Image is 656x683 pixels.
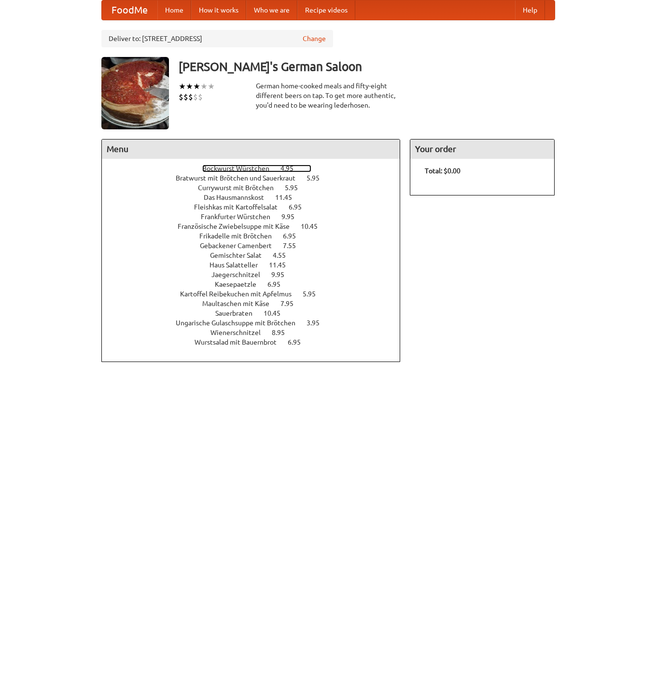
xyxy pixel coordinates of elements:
span: 9.95 [271,271,294,279]
a: Wurstsalad mit Bauernbrot 6.95 [195,338,319,346]
li: $ [179,92,183,102]
span: Frankfurter Würstchen [201,213,280,221]
a: Change [303,34,326,43]
span: Kaesepaetzle [215,280,266,288]
span: Bockwurst Würstchen [202,165,279,172]
span: 5.95 [307,174,329,182]
span: 10.45 [301,223,327,230]
a: Maultaschen mit Käse 7.95 [202,300,311,307]
span: Wurstsalad mit Bauernbrot [195,338,286,346]
li: ★ [179,81,186,92]
a: How it works [191,0,246,20]
a: Ungarische Gulaschsuppe mit Brötchen 3.95 [176,319,337,327]
span: Das Hausmannskost [204,194,274,201]
span: 5.95 [303,290,325,298]
a: Das Hausmannskost 11.45 [204,194,310,201]
a: Jaegerschnitzel 9.95 [211,271,302,279]
span: 6.95 [289,203,311,211]
li: $ [188,92,193,102]
span: Jaegerschnitzel [211,271,270,279]
b: Total: $0.00 [425,167,461,175]
a: Frikadelle mit Brötchen 6.95 [199,232,314,240]
span: 11.45 [275,194,302,201]
a: Currywurst mit Brötchen 5.95 [198,184,316,192]
li: $ [193,92,198,102]
span: 6.95 [288,338,310,346]
a: Gebackener Camenbert 7.55 [200,242,314,250]
a: Haus Salatteller 11.45 [209,261,304,269]
div: German home-cooked meals and fifty-eight different beers on tap. To get more authentic, you'd nee... [256,81,401,110]
span: Currywurst mit Brötchen [198,184,283,192]
a: Wienerschnitzel 8.95 [210,329,303,336]
span: 9.95 [281,213,304,221]
span: Fleishkas mit Kartoffelsalat [194,203,287,211]
li: ★ [193,81,200,92]
span: 3.95 [307,319,329,327]
span: 10.45 [264,309,290,317]
span: 5.95 [285,184,307,192]
li: $ [198,92,203,102]
a: Bratwurst mit Brötchen und Sauerkraut 5.95 [176,174,337,182]
a: Frankfurter Würstchen 9.95 [201,213,312,221]
a: Recipe videos [297,0,355,20]
a: Sauerbraten 10.45 [215,309,298,317]
span: 6.95 [267,280,290,288]
a: Gemischter Salat 4.55 [210,251,304,259]
li: $ [183,92,188,102]
li: ★ [200,81,208,92]
span: 7.95 [280,300,303,307]
span: Wienerschnitzel [210,329,270,336]
span: 11.45 [269,261,295,269]
a: Help [515,0,545,20]
li: ★ [208,81,215,92]
span: Maultaschen mit Käse [202,300,279,307]
span: Sauerbraten [215,309,262,317]
div: Deliver to: [STREET_ADDRESS] [101,30,333,47]
a: Home [157,0,191,20]
span: 8.95 [272,329,294,336]
a: Kartoffel Reibekuchen mit Apfelmus 5.95 [180,290,334,298]
h3: [PERSON_NAME]'s German Saloon [179,57,555,76]
span: Gebackener Camenbert [200,242,281,250]
a: FoodMe [102,0,157,20]
h4: Menu [102,139,400,159]
a: Bockwurst Würstchen 4.95 [202,165,311,172]
span: 6.95 [283,232,306,240]
li: ★ [186,81,193,92]
a: Kaesepaetzle 6.95 [215,280,298,288]
span: Frikadelle mit Brötchen [199,232,281,240]
h4: Your order [410,139,554,159]
a: Fleishkas mit Kartoffelsalat 6.95 [194,203,320,211]
span: Gemischter Salat [210,251,271,259]
span: 7.55 [283,242,306,250]
span: Ungarische Gulaschsuppe mit Brötchen [176,319,305,327]
a: Französische Zwiebelsuppe mit Käse 10.45 [178,223,335,230]
span: 4.55 [273,251,295,259]
span: 4.95 [280,165,303,172]
img: angular.jpg [101,57,169,129]
span: Bratwurst mit Brötchen und Sauerkraut [176,174,305,182]
a: Who we are [246,0,297,20]
span: Kartoffel Reibekuchen mit Apfelmus [180,290,301,298]
span: Französische Zwiebelsuppe mit Käse [178,223,299,230]
span: Haus Salatteller [209,261,267,269]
